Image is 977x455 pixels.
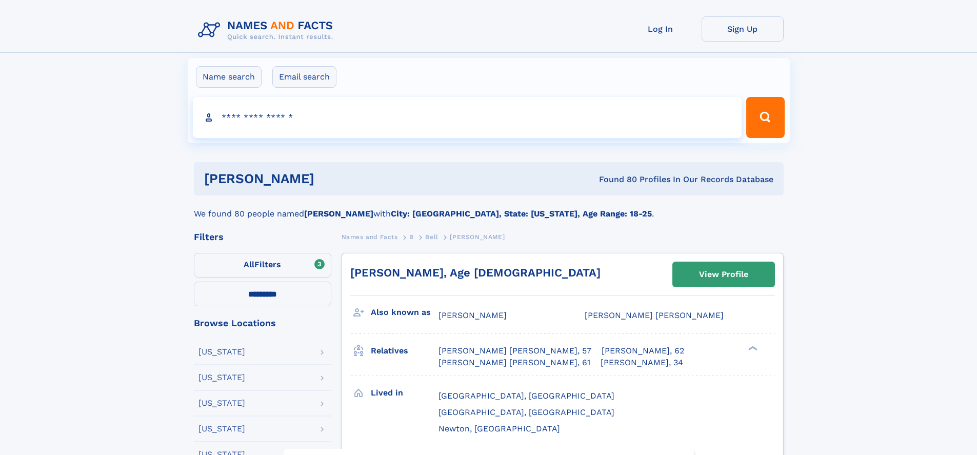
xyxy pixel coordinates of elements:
a: [PERSON_NAME] [PERSON_NAME], 61 [438,357,590,368]
span: [GEOGRAPHIC_DATA], [GEOGRAPHIC_DATA] [438,407,614,417]
a: Bell [425,230,438,243]
div: Filters [194,232,331,242]
span: B [409,233,414,241]
label: Email search [272,66,336,88]
h3: Relatives [371,342,438,360]
label: Filters [194,253,331,278]
button: Search Button [746,97,784,138]
a: Log In [620,16,702,42]
span: [PERSON_NAME] [PERSON_NAME] [585,310,724,320]
span: Newton, [GEOGRAPHIC_DATA] [438,424,560,433]
a: B [409,230,414,243]
div: [US_STATE] [198,425,245,433]
input: search input [193,97,742,138]
div: ❯ [746,345,758,352]
span: Bell [425,233,438,241]
div: [US_STATE] [198,399,245,407]
a: [PERSON_NAME], 34 [601,357,683,368]
h3: Lived in [371,384,438,402]
h3: Also known as [371,304,438,321]
label: Name search [196,66,262,88]
img: Logo Names and Facts [194,16,342,44]
h1: [PERSON_NAME] [204,172,457,185]
a: View Profile [673,262,774,287]
a: Sign Up [702,16,784,42]
span: [PERSON_NAME] [438,310,507,320]
div: Found 80 Profiles In Our Records Database [456,174,773,185]
b: City: [GEOGRAPHIC_DATA], State: [US_STATE], Age Range: 18-25 [391,209,652,219]
span: All [244,260,254,269]
a: [PERSON_NAME], Age [DEMOGRAPHIC_DATA] [350,266,601,279]
a: Names and Facts [342,230,398,243]
div: [US_STATE] [198,348,245,356]
div: We found 80 people named with . [194,195,784,220]
div: View Profile [699,263,748,286]
a: [PERSON_NAME], 62 [602,345,684,357]
span: [GEOGRAPHIC_DATA], [GEOGRAPHIC_DATA] [438,391,614,401]
a: [PERSON_NAME] [PERSON_NAME], 57 [438,345,591,357]
span: [PERSON_NAME] [450,233,505,241]
div: [US_STATE] [198,373,245,382]
b: [PERSON_NAME] [304,209,373,219]
div: Browse Locations [194,319,331,328]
